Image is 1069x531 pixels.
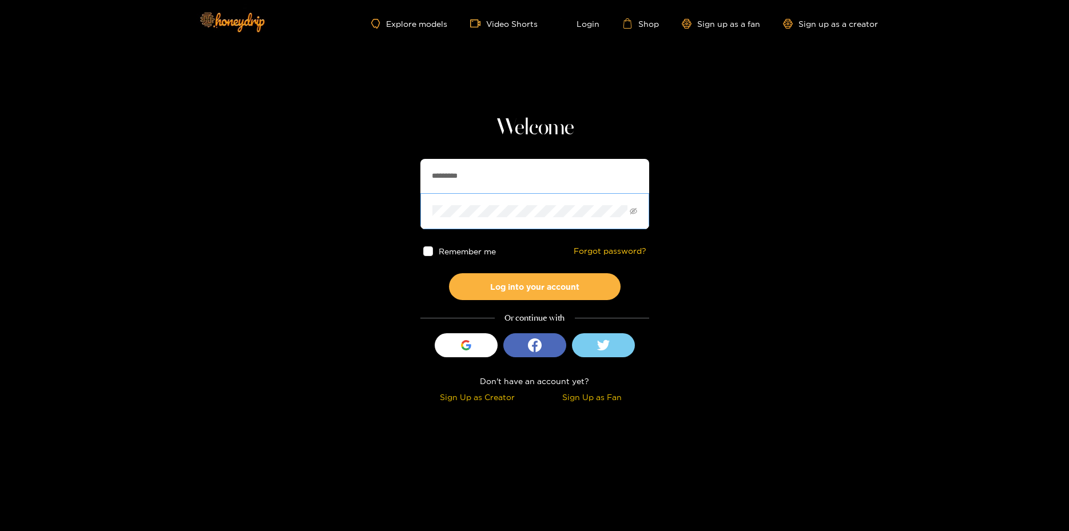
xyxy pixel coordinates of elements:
a: Explore models [371,19,447,29]
a: Sign up as a creator [783,19,878,29]
button: Log into your account [449,273,621,300]
a: Shop [622,18,659,29]
span: video-camera [470,18,486,29]
div: Sign Up as Creator [423,390,532,404]
a: Login [561,18,599,29]
h1: Welcome [420,114,649,142]
div: Don't have an account yet? [420,374,649,388]
a: Sign up as a fan [682,19,760,29]
a: Video Shorts [470,18,538,29]
div: Sign Up as Fan [538,390,646,404]
div: Or continue with [420,312,649,325]
span: eye-invisible [630,207,637,215]
a: Forgot password? [574,246,646,256]
span: Remember me [438,247,495,255]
